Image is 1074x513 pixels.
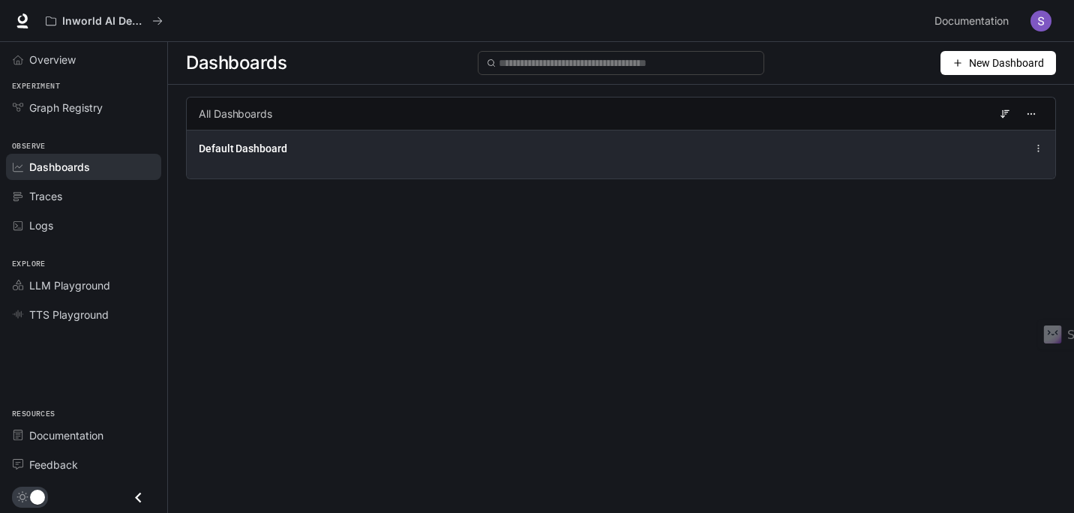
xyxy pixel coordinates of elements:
[29,52,76,67] span: Overview
[29,159,90,175] span: Dashboards
[6,94,161,121] a: Graph Registry
[199,106,272,121] span: All Dashboards
[186,48,286,78] span: Dashboards
[29,307,109,322] span: TTS Playground
[6,183,161,209] a: Traces
[121,482,155,513] button: Close drawer
[29,100,103,115] span: Graph Registry
[29,427,103,443] span: Documentation
[30,488,45,505] span: Dark mode toggle
[969,55,1044,71] span: New Dashboard
[1026,6,1056,36] button: User avatar
[29,457,78,472] span: Feedback
[29,277,110,293] span: LLM Playground
[934,12,1009,31] span: Documentation
[6,272,161,298] a: LLM Playground
[928,6,1020,36] a: Documentation
[199,141,287,156] a: Default Dashboard
[6,46,161,73] a: Overview
[940,51,1056,75] button: New Dashboard
[62,15,146,28] p: Inworld AI Demos
[6,301,161,328] a: TTS Playground
[6,451,161,478] a: Feedback
[1030,10,1051,31] img: User avatar
[6,422,161,448] a: Documentation
[29,217,53,233] span: Logs
[29,188,62,204] span: Traces
[39,6,169,36] button: All workspaces
[6,212,161,238] a: Logs
[6,154,161,180] a: Dashboards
